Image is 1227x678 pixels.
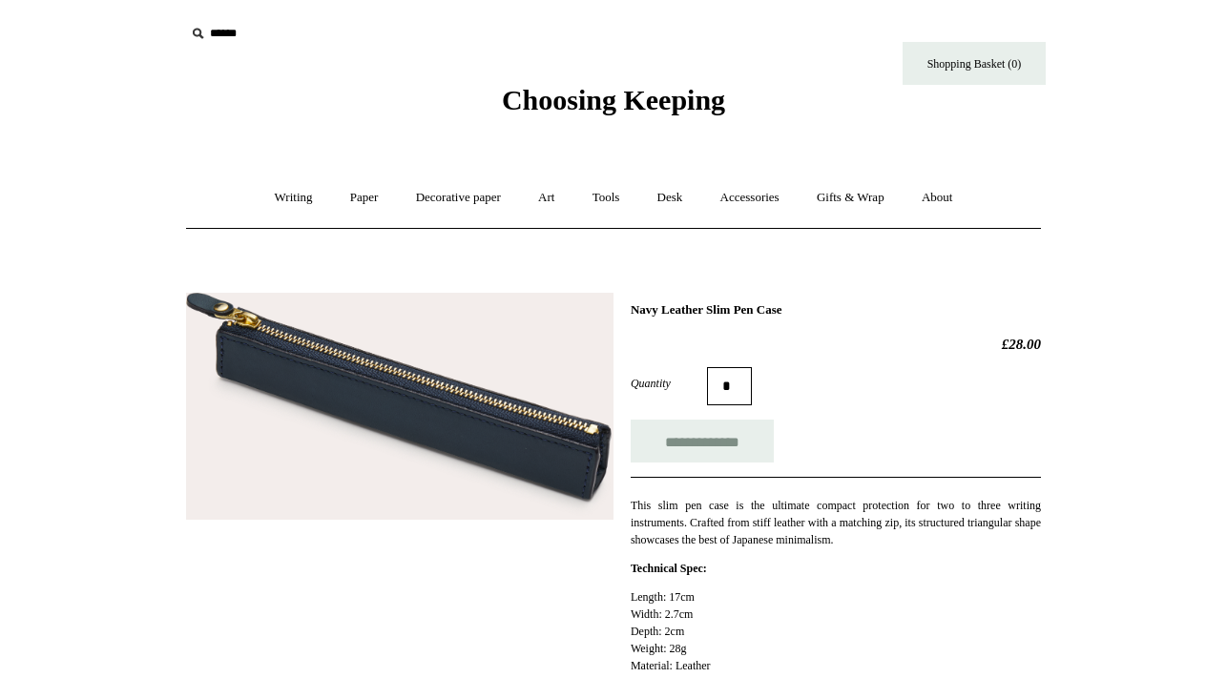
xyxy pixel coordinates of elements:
[640,173,700,223] a: Desk
[631,588,1041,674] p: Length: 17cm Width: 2.7cm Depth: 2cm Weight: 28g Material: Leather
[703,173,797,223] a: Accessories
[631,562,707,575] strong: Technical Spec:
[399,173,518,223] a: Decorative paper
[186,293,613,520] img: Navy Leather Slim Pen Case
[502,99,725,113] a: Choosing Keeping
[631,375,707,392] label: Quantity
[905,173,970,223] a: About
[333,173,396,223] a: Paper
[631,302,1041,318] h1: Navy Leather Slim Pen Case
[521,173,572,223] a: Art
[800,173,902,223] a: Gifts & Wrap
[575,173,637,223] a: Tools
[631,336,1041,353] h2: £28.00
[631,497,1041,548] p: This slim pen case is the ultimate compact protection for two to three writing instruments. Craft...
[903,42,1046,85] a: Shopping Basket (0)
[258,173,330,223] a: Writing
[502,84,725,115] span: Choosing Keeping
